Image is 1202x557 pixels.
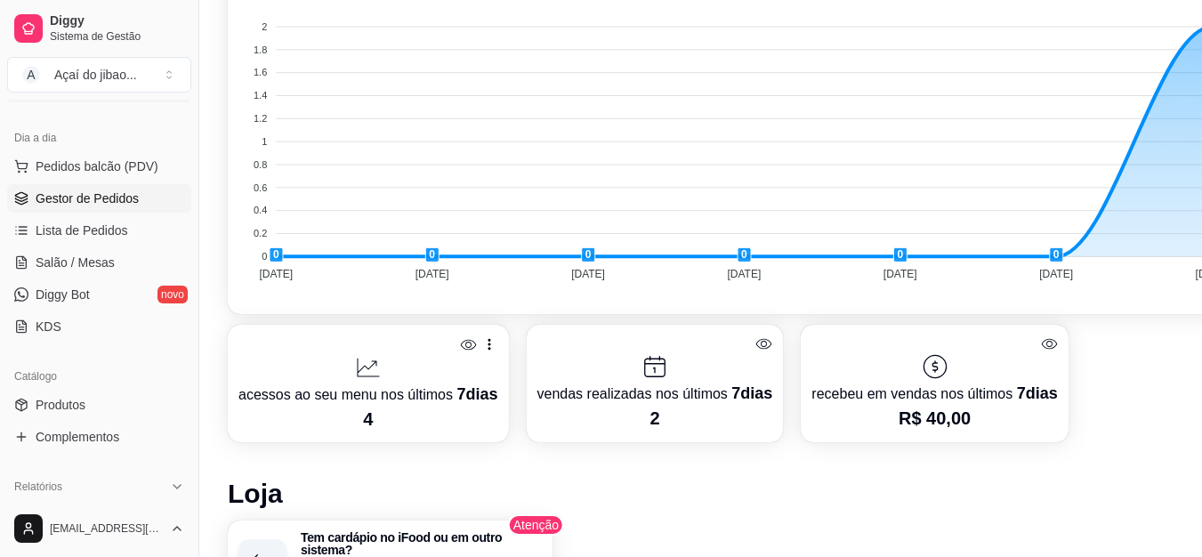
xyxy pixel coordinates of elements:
[508,514,564,536] span: Atenção
[238,407,498,432] p: 4
[7,7,191,50] a: DiggySistema de Gestão
[50,521,163,536] span: [EMAIL_ADDRESS][DOMAIN_NAME]
[14,480,62,494] span: Relatórios
[259,268,293,280] tspan: [DATE]
[7,152,191,181] button: Pedidos balcão (PDV)
[1039,268,1073,280] tspan: [DATE]
[537,406,773,431] p: 2
[7,124,191,152] div: Dia a dia
[50,13,184,29] span: Diggy
[7,312,191,341] a: KDS
[7,362,191,391] div: Catálogo
[254,113,267,124] tspan: 1.2
[36,396,85,414] span: Produtos
[883,268,917,280] tspan: [DATE]
[254,205,267,215] tspan: 0.4
[254,44,267,55] tspan: 1.8
[36,254,115,271] span: Salão / Mesas
[731,384,772,402] span: 7 dias
[254,228,267,238] tspan: 0.2
[571,268,605,280] tspan: [DATE]
[238,382,498,407] p: acessos ao seu menu nos últimos
[7,57,191,93] button: Select a team
[254,182,267,193] tspan: 0.6
[7,216,191,245] a: Lista de Pedidos
[301,531,542,556] h3: Tem cardápio no iFood ou em outro sistema?
[36,428,119,446] span: Complementos
[36,222,128,239] span: Lista de Pedidos
[36,157,158,175] span: Pedidos balcão (PDV)
[254,90,267,101] tspan: 1.4
[811,406,1057,431] p: R$ 40,00
[7,184,191,213] a: Gestor de Pedidos
[7,391,191,419] a: Produtos
[811,381,1057,406] p: recebeu em vendas nos últimos
[36,286,90,303] span: Diggy Bot
[254,159,267,170] tspan: 0.8
[7,423,191,451] a: Complementos
[54,66,137,84] div: Açaí do jibao ...
[262,251,267,262] tspan: 0
[7,248,191,277] a: Salão / Mesas
[1017,384,1058,402] span: 7 dias
[50,29,184,44] span: Sistema de Gestão
[262,21,267,32] tspan: 2
[415,268,449,280] tspan: [DATE]
[254,67,267,77] tspan: 1.6
[36,318,61,335] span: KDS
[7,507,191,550] button: [EMAIL_ADDRESS][DOMAIN_NAME]
[262,136,267,147] tspan: 1
[727,268,761,280] tspan: [DATE]
[456,385,497,403] span: 7 dias
[7,280,191,309] a: Diggy Botnovo
[22,66,40,84] span: A
[537,381,773,406] p: vendas realizadas nos últimos
[36,190,139,207] span: Gestor de Pedidos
